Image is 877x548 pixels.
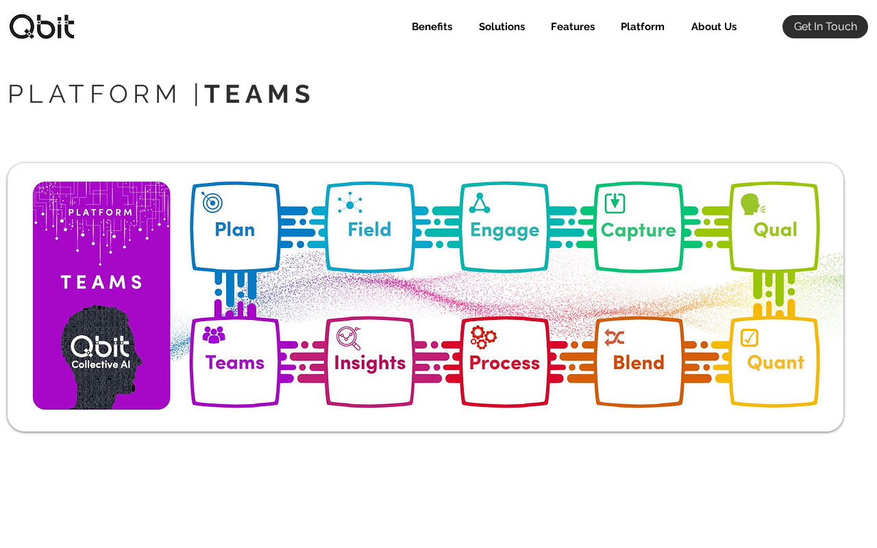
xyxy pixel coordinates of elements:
span: TEAMS [204,79,315,109]
p: Features [544,15,602,38]
span: Get In Touch [794,19,857,34]
p: Benefits [405,15,459,38]
span: PLATFORM | [8,79,315,109]
div: Platform [605,15,675,38]
a: About Us [675,15,747,38]
a: Get In Touch [782,15,868,38]
p: Solutions [472,15,532,38]
nav: Site [395,15,747,38]
div: Features [535,15,605,38]
div: Solutions [462,15,535,38]
p: About Us [684,15,743,38]
img: Q_Plat_Teams.jpg [8,163,843,432]
a: Benefits [395,15,462,38]
p: Platform [614,15,671,38]
img: qbitlogo-border.jpg [8,14,76,40]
